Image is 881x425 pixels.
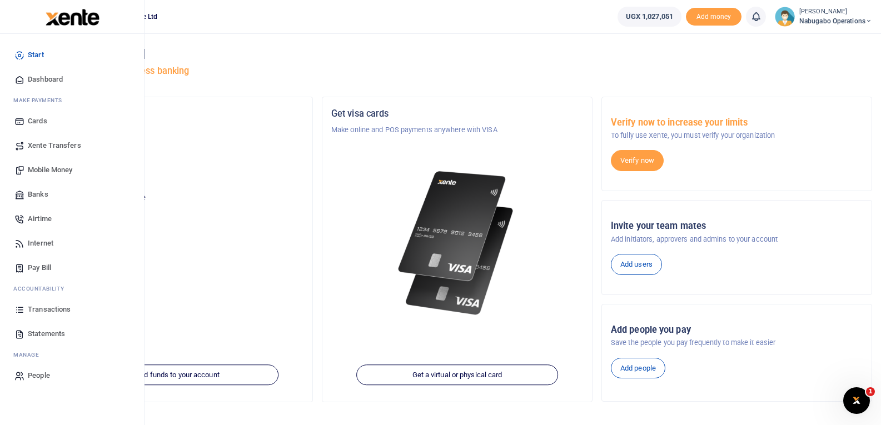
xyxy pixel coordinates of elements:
a: Verify now [611,150,664,171]
h5: Account [52,151,303,162]
span: anage [19,351,39,359]
a: Add money [686,12,741,20]
a: Banks [9,182,135,207]
a: Add people [611,358,665,379]
span: Add money [686,8,741,26]
span: Nabugabo operations [799,16,872,26]
p: Make online and POS payments anywhere with VISA [331,124,583,136]
span: Pay Bill [28,262,51,273]
span: People [28,370,50,381]
small: [PERSON_NAME] [799,7,872,17]
li: M [9,92,135,109]
p: Add initiators, approvers and admins to your account [611,234,863,245]
p: Namirembe Guest House Ltd [52,124,303,136]
img: logo-large [46,9,99,26]
span: Banks [28,189,48,200]
h5: UGX 1,027,051 [52,206,303,217]
a: profile-user [PERSON_NAME] Nabugabo operations [775,7,872,27]
span: UGX 1,027,051 [626,11,673,22]
span: Xente Transfers [28,140,81,151]
a: Start [9,43,135,67]
span: Transactions [28,304,71,315]
span: Start [28,49,44,61]
a: logo-small logo-large logo-large [44,12,99,21]
span: countability [22,284,64,293]
iframe: Intercom live chat [843,387,870,414]
h5: Verify now to increase your limits [611,117,863,128]
li: Wallet ballance [613,7,686,27]
a: Xente Transfers [9,133,135,158]
p: To fully use Xente, you must verify your organization [611,130,863,141]
p: Your current account balance [52,192,303,203]
span: Cards [28,116,47,127]
span: 1 [866,387,875,396]
span: Statements [28,328,65,339]
a: Mobile Money [9,158,135,182]
span: Airtime [28,213,52,224]
a: Internet [9,231,135,256]
h5: Get visa cards [331,108,583,119]
img: xente-_physical_cards.png [394,162,520,324]
span: Mobile Money [28,164,72,176]
span: Dashboard [28,74,63,85]
a: UGX 1,027,051 [618,7,681,27]
a: Add funds to your account [77,364,279,386]
a: Add users [611,254,662,275]
img: profile-user [775,7,795,27]
p: Save the people you pay frequently to make it easier [611,337,863,348]
h5: Organization [52,108,303,119]
h5: Welcome to better business banking [42,66,872,77]
span: Internet [28,238,53,249]
li: Ac [9,280,135,297]
a: Pay Bill [9,256,135,280]
li: M [9,346,135,363]
h5: Add people you pay [611,324,863,336]
a: People [9,363,135,388]
a: Transactions [9,297,135,322]
a: Dashboard [9,67,135,92]
p: Nabugabo operations [52,168,303,179]
li: Toup your wallet [686,8,741,26]
a: Statements [9,322,135,346]
a: Get a virtual or physical card [356,364,559,386]
span: ake Payments [19,96,62,104]
h5: Invite your team mates [611,221,863,232]
a: Airtime [9,207,135,231]
a: Cards [9,109,135,133]
h4: Hello [PERSON_NAME] [42,48,872,60]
